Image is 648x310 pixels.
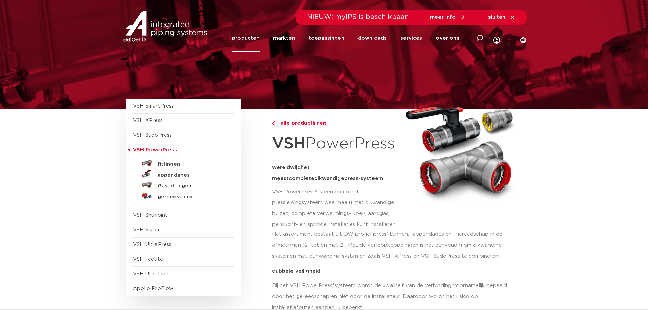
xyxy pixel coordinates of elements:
[344,176,383,181] span: press-systeem
[493,22,500,54] div: my IPS
[157,161,225,167] h5: fittingen
[488,14,516,20] a: sluiten
[232,25,459,52] nav: Menu
[358,25,387,52] a: downloads
[133,118,163,123] a: VSH XPress
[272,283,332,288] span: Bij het VSH PowerPress
[133,227,160,232] a: VSH Super
[273,25,295,52] a: markten
[430,14,466,20] a: meer info
[232,25,260,52] a: producten
[307,14,408,20] span: NIEUW: myIPS is beschikbaar
[488,15,505,20] span: sluiten
[272,229,518,262] p: Het assortiment bestaat uit DW-profiel pressfittingen, -appendages en -gereedschap in de afmeting...
[436,25,459,52] a: over ons
[272,136,305,151] strong: VSH
[133,103,174,109] a: VSH SmartPress
[272,121,275,126] img: chevron-right.svg
[133,242,171,247] a: VSH UltraPress
[289,176,314,181] span: complete
[133,271,168,276] a: VSH UltraLine
[272,165,310,181] span: het meest
[272,283,507,310] span: systeem wordt de kwaliteit van de verbinding voornamelijk bepaald door het gereedschap en niet do...
[133,158,234,168] a: fittingen
[430,15,456,20] span: meer info
[157,194,225,200] h5: gereedschap
[272,268,518,274] p: dubbele veiligheid
[400,25,422,52] a: services
[277,120,326,126] span: alle productlijnen
[133,179,234,190] a: Gas fittingen
[309,25,344,52] a: toepassingen
[157,172,225,178] h5: appendages
[272,131,400,157] h1: PowerPress
[133,190,234,201] a: gereedschap
[133,286,173,291] a: Apollo ProFlow
[272,165,301,170] span: wereldwijd
[133,133,172,138] a: VSH SudoPress
[332,283,335,288] span: ®
[314,176,344,181] span: dikwandige
[272,186,400,230] p: VSH PowerPress® is een compleet pressleidingsysteem waarmee u met dikwandige buizen, complete ver...
[157,183,225,189] h5: Gas fittingen
[133,257,163,262] a: VSH Tectite
[133,147,177,152] span: VSH PowerPress
[272,119,400,127] a: alle productlijnen
[133,168,234,179] a: appendages
[133,213,167,218] a: VSH Shurjoint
